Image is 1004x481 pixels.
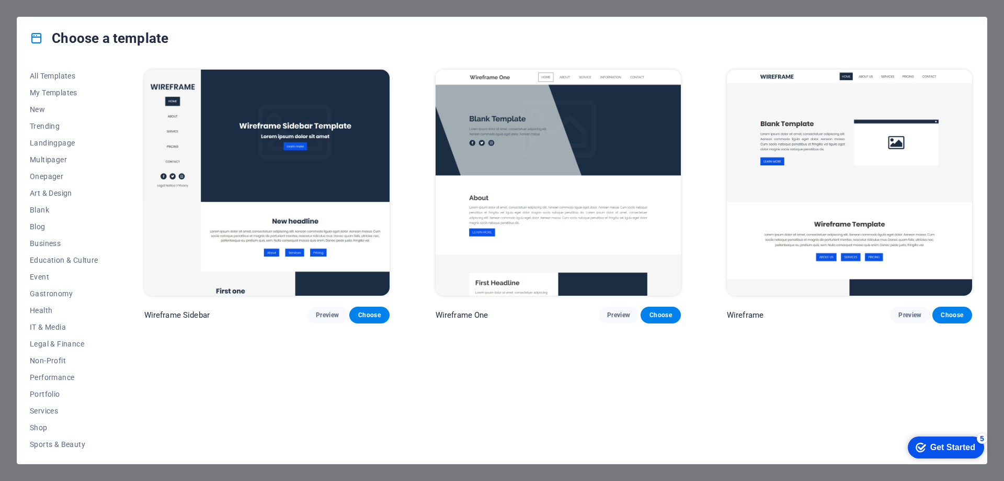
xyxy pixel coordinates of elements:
[30,289,98,298] span: Gastronomy
[30,206,98,214] span: Blank
[30,235,98,252] button: Business
[727,310,763,320] p: Wireframe
[898,311,921,319] span: Preview
[307,307,347,323] button: Preview
[607,311,630,319] span: Preview
[30,423,98,432] span: Shop
[144,310,210,320] p: Wireframe Sidebar
[30,218,98,235] button: Blog
[30,72,98,80] span: All Templates
[30,323,98,331] span: IT & Media
[30,84,98,101] button: My Templates
[30,356,98,365] span: Non-Profit
[8,5,85,27] div: Get Started 5 items remaining, 0% complete
[30,256,98,264] span: Education & Culture
[30,239,98,248] span: Business
[77,2,88,13] div: 5
[30,135,98,151] button: Landingpage
[30,172,98,181] span: Onepager
[30,151,98,168] button: Multipager
[30,386,98,402] button: Portfolio
[727,70,972,296] img: Wireframe
[30,390,98,398] span: Portfolio
[641,307,680,323] button: Choose
[31,12,76,21] div: Get Started
[30,269,98,285] button: Event
[30,88,98,97] span: My Templates
[649,311,672,319] span: Choose
[30,419,98,436] button: Shop
[30,105,98,114] span: New
[599,307,638,323] button: Preview
[30,407,98,415] span: Services
[30,402,98,419] button: Services
[358,311,381,319] span: Choose
[941,311,964,319] span: Choose
[30,222,98,231] span: Blog
[30,101,98,118] button: New
[30,440,98,449] span: Sports & Beauty
[30,273,98,281] span: Event
[30,306,98,315] span: Health
[30,68,98,84] button: All Templates
[30,340,98,348] span: Legal & Finance
[890,307,930,323] button: Preview
[349,307,389,323] button: Choose
[30,373,98,382] span: Performance
[30,285,98,302] button: Gastronomy
[30,168,98,185] button: Onepager
[30,118,98,135] button: Trending
[30,185,98,202] button: Art & Design
[144,70,390,296] img: Wireframe Sidebar
[30,30,168,47] h4: Choose a template
[30,155,98,164] span: Multipager
[30,189,98,197] span: Art & Design
[30,352,98,369] button: Non-Profit
[30,319,98,335] button: IT & Media
[932,307,972,323] button: Choose
[316,311,339,319] span: Preview
[30,122,98,130] span: Trending
[436,70,681,296] img: Wireframe One
[436,310,488,320] p: Wireframe One
[30,252,98,269] button: Education & Culture
[30,202,98,218] button: Blank
[30,302,98,319] button: Health
[30,335,98,352] button: Legal & Finance
[30,139,98,147] span: Landingpage
[30,436,98,453] button: Sports & Beauty
[30,369,98,386] button: Performance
